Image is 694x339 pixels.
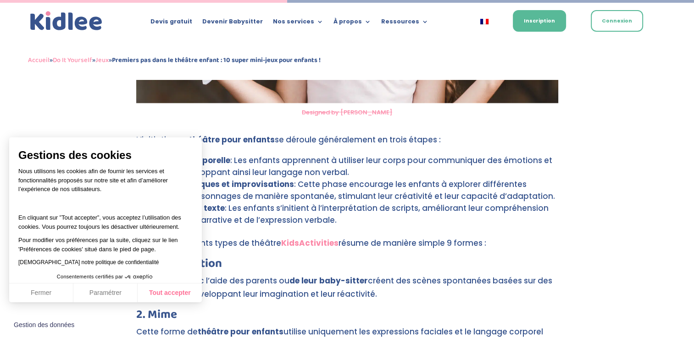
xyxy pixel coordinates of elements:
[189,134,275,145] strong: théâtre pour enfants
[28,9,105,33] a: Kidlee Logo
[302,107,392,116] a: Designed by [PERSON_NAME]
[53,55,92,66] a: Do It Yourself
[281,237,339,248] a: KidsActivities
[381,18,428,28] a: Ressources
[18,259,159,266] a: [DEMOGRAPHIC_DATA] notre politique de confidentialité
[28,55,50,66] a: Accueil
[202,18,263,28] a: Devenir Babysitter
[144,178,294,189] strong: Jeux dramatiques et improvisations
[136,308,558,325] h3: 2. Mime
[136,154,558,178] li: : Les enfants apprennent à utiliser leur corps pour communiquer des émotions et des idées, dévelo...
[18,204,193,232] p: En cliquant sur ”Tout accepter”, vous acceptez l’utilisation des cookies. Vous pourrez toujours l...
[18,167,193,200] p: Nous utilisons les cookies afin de fournir les services et fonctionnalités proposés sur notre sit...
[9,283,73,303] button: Fermer
[112,55,321,66] strong: Premiers pas dans le théâtre enfant : 10 super mini-jeux pour enfants !
[95,55,109,66] a: Jeux
[57,274,123,279] span: Consentements certifiés par
[136,178,558,202] li: : Cette phase encourage les enfants à explorer différentes situations et personnages de manière s...
[125,263,152,291] svg: Axeptio
[136,202,558,226] li: : Les enfants s’initient à l’interprétation de scripts, améliorant leur compréhension de la struc...
[28,9,105,33] img: logo_kidlee_bleu
[289,275,368,286] strong: de leur baby-sitter
[8,316,80,335] button: Fermer le widget sans consentement
[14,321,74,329] span: Gestion des données
[28,55,321,66] span: » » »
[136,274,558,308] p: Les enfants avec l’aide des parents ou créent des scènes spontanées basées sur des suggestions, d...
[18,236,193,254] p: Pour modifier vos préférences par la suite, cliquez sur le lien 'Préférences de cookies' situé da...
[136,257,558,274] h3: 1. Improvisation
[513,10,566,32] a: Inscription
[18,148,193,162] span: Gestions des cookies
[138,283,202,303] button: Tout accepter
[198,326,283,337] strong: théâtre pour enfants
[333,18,371,28] a: À propos
[73,283,138,303] button: Paramétrer
[52,271,159,283] button: Consentements certifiés par
[480,19,489,24] img: Français
[136,133,558,154] p: L’initiation au se déroule généralement en trois étapes :
[591,10,643,32] a: Connexion
[136,236,558,257] p: Parmi les différents types de théâtre résume de manière simple 9 formes :
[273,18,323,28] a: Nos services
[150,18,192,28] a: Devis gratuit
